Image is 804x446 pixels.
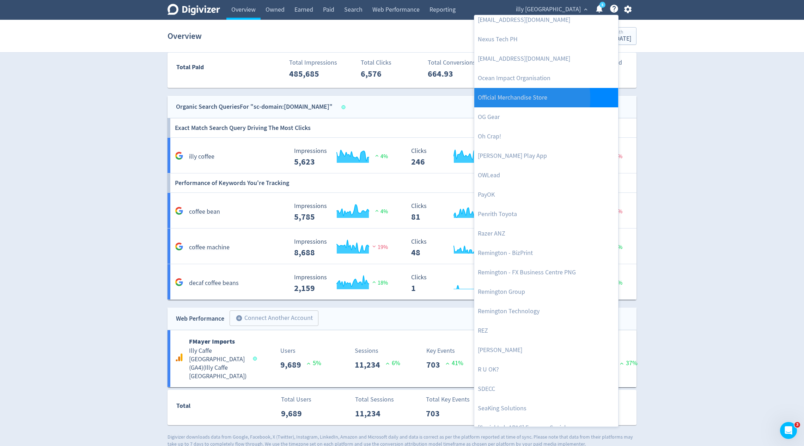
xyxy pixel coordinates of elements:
[474,107,618,127] a: OG Gear
[474,302,618,321] a: Remington Technology
[474,166,618,185] a: OWLead
[474,204,618,224] a: Penrith Toyota
[474,69,618,88] a: Ocean Impact Organisation
[474,243,618,263] a: Remington - BizPrint
[474,127,618,146] a: Oh Crap!
[474,30,618,49] a: Nexus Tech PH
[474,399,618,418] a: SeaKing Solutions
[474,340,618,360] a: [PERSON_NAME]
[474,379,618,399] a: SDECC
[474,185,618,204] a: PayOK
[794,422,800,428] span: 3
[474,88,618,107] a: Official Merchandise Store
[474,49,618,69] a: [EMAIL_ADDRESS][DOMAIN_NAME]
[474,146,618,166] a: [PERSON_NAME] Play App
[474,360,618,379] a: R U OK?
[780,422,797,439] iframe: Intercom live chat
[474,10,618,30] a: [EMAIL_ADDRESS][DOMAIN_NAME]
[474,282,618,302] a: Remington Group
[474,321,618,340] a: REZ
[474,263,618,282] a: Remington - FX Business Centre PNG
[474,418,618,438] a: [Social Lab APAC] Execs on Social
[474,224,618,243] a: Razer ANZ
